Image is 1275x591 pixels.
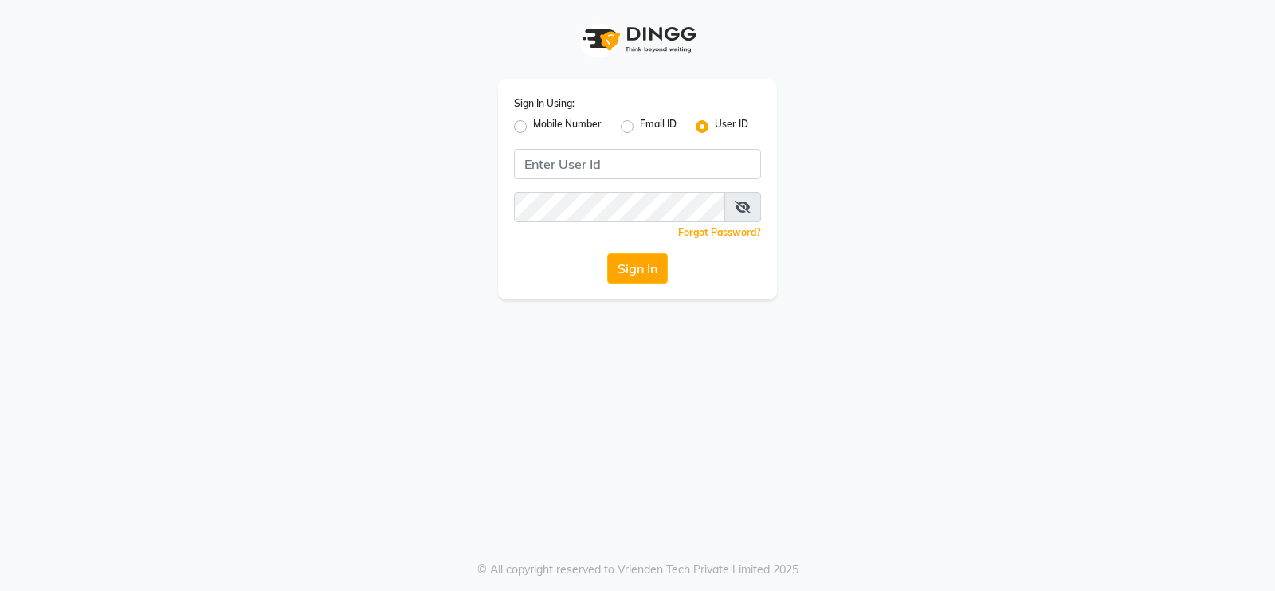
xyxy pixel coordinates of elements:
[715,117,748,136] label: User ID
[678,226,761,238] a: Forgot Password?
[514,96,575,111] label: Sign In Using:
[514,192,725,222] input: Username
[574,16,701,63] img: logo1.svg
[514,149,761,179] input: Username
[607,253,668,284] button: Sign In
[640,117,677,136] label: Email ID
[533,117,602,136] label: Mobile Number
